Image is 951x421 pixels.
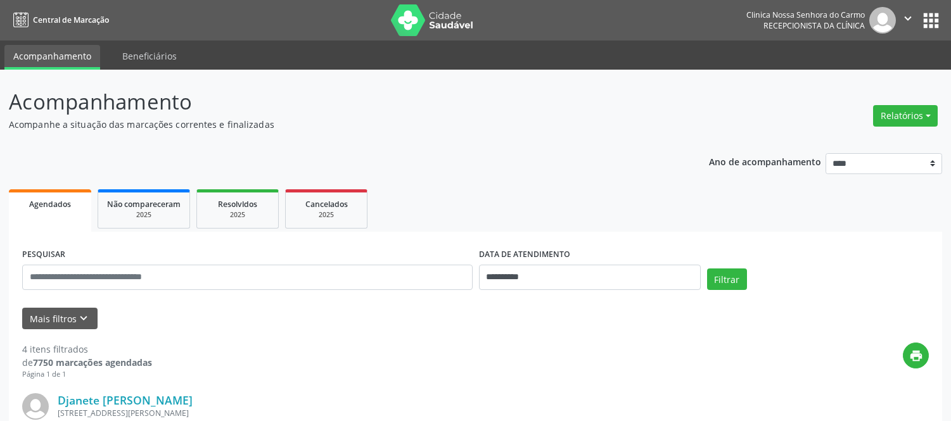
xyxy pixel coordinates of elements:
strong: 7750 marcações agendadas [33,356,152,368]
span: Resolvidos [218,199,257,210]
p: Ano de acompanhamento [709,153,821,169]
div: 4 itens filtrados [22,342,152,356]
span: Agendados [29,199,71,210]
label: PESQUISAR [22,245,65,265]
div: [STREET_ADDRESS][PERSON_NAME] [58,408,739,418]
button: Relatórios [873,105,938,127]
p: Acompanhamento [9,86,662,118]
p: Acompanhe a situação das marcações correntes e finalizadas [9,118,662,131]
i: print [909,349,923,363]
img: img [869,7,896,34]
a: Djanete [PERSON_NAME] [58,393,193,407]
div: 2025 [107,210,181,220]
a: Beneficiários [113,45,186,67]
div: 2025 [295,210,358,220]
i: keyboard_arrow_down [77,311,91,325]
span: Cancelados [305,199,348,210]
button: Filtrar [707,268,747,290]
div: Página 1 de 1 [22,369,152,380]
label: DATA DE ATENDIMENTO [479,245,570,265]
button: apps [920,9,942,32]
a: Acompanhamento [4,45,100,70]
div: 2025 [206,210,269,220]
div: de [22,356,152,369]
i:  [901,11,915,25]
a: Central de Marcação [9,9,109,30]
span: Não compareceram [107,199,181,210]
button: Mais filtroskeyboard_arrow_down [22,308,98,330]
button: print [903,342,929,368]
div: Clinica Nossa Senhora do Carmo [746,9,865,20]
img: img [22,393,49,420]
span: Central de Marcação [33,15,109,25]
button:  [896,7,920,34]
span: Recepcionista da clínica [763,20,865,31]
